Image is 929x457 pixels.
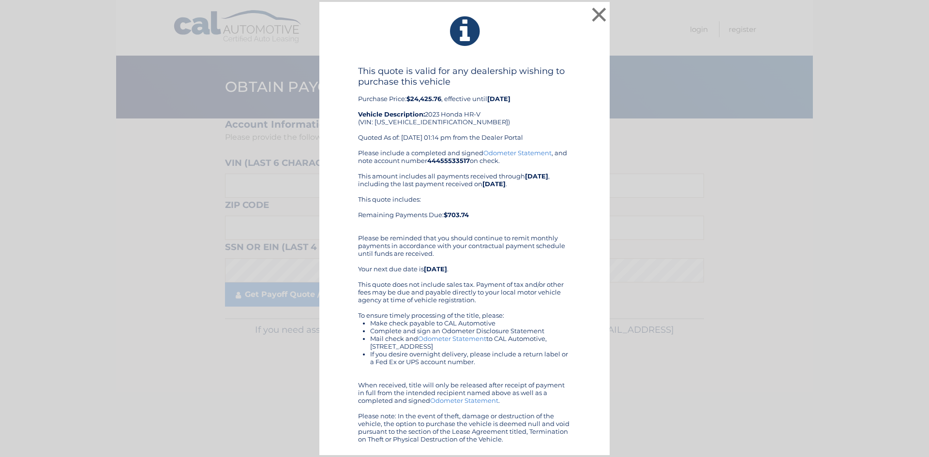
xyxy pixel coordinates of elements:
div: This quote includes: Remaining Payments Due: [358,195,571,226]
a: Odometer Statement [483,149,552,157]
b: $24,425.76 [406,95,441,103]
b: [DATE] [424,265,447,273]
div: Purchase Price: , effective until 2023 Honda HR-V (VIN: [US_VEHICLE_IDENTIFICATION_NUMBER]) Quote... [358,66,571,149]
div: Please include a completed and signed , and note account number on check. This amount includes al... [358,149,571,443]
b: [DATE] [482,180,506,188]
li: Complete and sign an Odometer Disclosure Statement [370,327,571,335]
strong: Vehicle Description: [358,110,425,118]
li: If you desire overnight delivery, please include a return label or a Fed Ex or UPS account number. [370,350,571,366]
a: Odometer Statement [430,397,498,404]
a: Odometer Statement [418,335,486,342]
h4: This quote is valid for any dealership wishing to purchase this vehicle [358,66,571,87]
li: Mail check and to CAL Automotive, [STREET_ADDRESS] [370,335,571,350]
button: × [589,5,609,24]
b: [DATE] [525,172,548,180]
b: $703.74 [444,211,469,219]
b: 44455533517 [427,157,470,164]
li: Make check payable to CAL Automotive [370,319,571,327]
b: [DATE] [487,95,510,103]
